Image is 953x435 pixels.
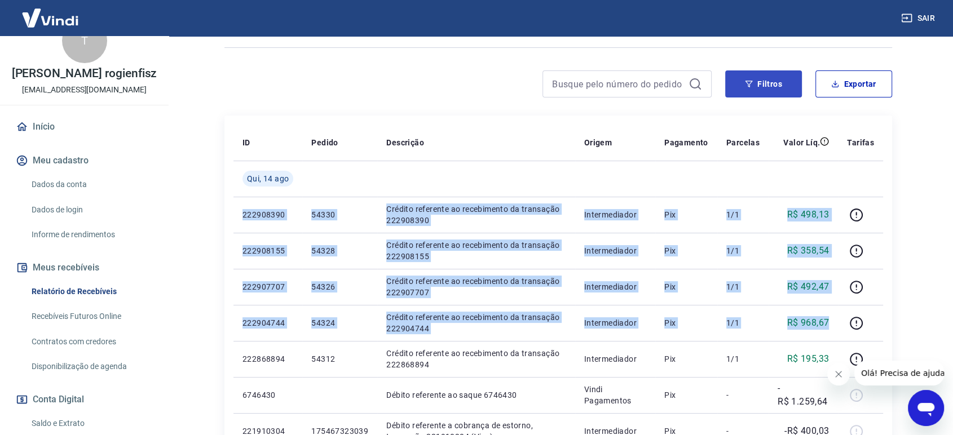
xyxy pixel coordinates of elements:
iframe: Botão para abrir a janela de mensagens [908,390,944,426]
a: Disponibilização de agenda [27,355,155,378]
button: Exportar [815,70,892,97]
p: [EMAIL_ADDRESS][DOMAIN_NAME] [22,84,147,96]
p: Valor Líq. [783,137,820,148]
a: Informe de rendimentos [27,223,155,246]
a: Saldo e Extrato [27,412,155,435]
p: Intermediador [584,281,647,292]
a: Dados da conta [27,173,155,196]
p: 54324 [311,317,368,329]
button: Conta Digital [14,387,155,412]
p: Crédito referente ao recebimento da transação 222908155 [386,239,566,262]
p: 1/1 [726,245,760,256]
p: - [726,389,760,401]
p: 1/1 [726,353,760,365]
p: R$ 195,33 [787,352,830,366]
p: Pix [664,281,708,292]
span: Olá! Precisa de ajuda? [7,8,95,17]
p: -R$ 1.259,64 [778,381,829,409]
p: 54330 [311,209,368,220]
span: Qui, 14 ago [247,173,289,184]
p: Pix [664,209,708,220]
p: [PERSON_NAME] rogienfisz [12,68,157,79]
p: Crédito referente ao recebimento da transação 222904744 [386,312,566,334]
a: Dados de login [27,198,155,221]
button: Meu cadastro [14,148,155,173]
p: Pagamento [664,137,708,148]
p: Tarifas [847,137,874,148]
p: Pix [664,317,708,329]
a: Contratos com credores [27,330,155,353]
p: Intermediador [584,353,647,365]
p: R$ 968,67 [787,316,830,330]
p: Intermediador [584,317,647,329]
p: 222868894 [242,353,293,365]
p: 54312 [311,353,368,365]
p: 222908390 [242,209,293,220]
p: 54326 [311,281,368,292]
iframe: Fechar mensagem [827,363,850,385]
a: Recebíveis Futuros Online [27,305,155,328]
p: 1/1 [726,281,760,292]
p: Pedido [311,137,338,148]
p: 1/1 [726,317,760,329]
p: 222904744 [242,317,293,329]
p: 6746430 [242,389,293,401]
iframe: Mensagem da empresa [854,361,944,385]
button: Filtros [725,70,802,97]
p: Pix [664,353,708,365]
p: Débito referente ao saque 6746430 [386,389,566,401]
a: Início [14,114,155,139]
div: T [62,18,107,63]
p: Pix [664,389,708,401]
p: 222907707 [242,281,293,292]
p: 54328 [311,245,368,256]
a: Relatório de Recebíveis [27,280,155,303]
img: Vindi [14,1,87,35]
p: Parcelas [726,137,760,148]
p: Vindi Pagamentos [584,384,647,406]
p: ID [242,137,250,148]
p: Intermediador [584,209,647,220]
p: Crédito referente ao recebimento da transação 222908390 [386,203,566,226]
p: R$ 358,54 [787,244,830,258]
input: Busque pelo número do pedido [552,76,684,92]
p: Pix [664,245,708,256]
p: Crédito referente ao recebimento da transação 222907707 [386,276,566,298]
p: R$ 498,13 [787,208,830,221]
p: 222908155 [242,245,293,256]
p: Intermediador [584,245,647,256]
p: R$ 492,47 [787,280,830,294]
button: Sair [899,8,939,29]
p: Crédito referente ao recebimento da transação 222868894 [386,348,566,370]
p: Origem [584,137,612,148]
button: Meus recebíveis [14,255,155,280]
p: 1/1 [726,209,760,220]
p: Descrição [386,137,424,148]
